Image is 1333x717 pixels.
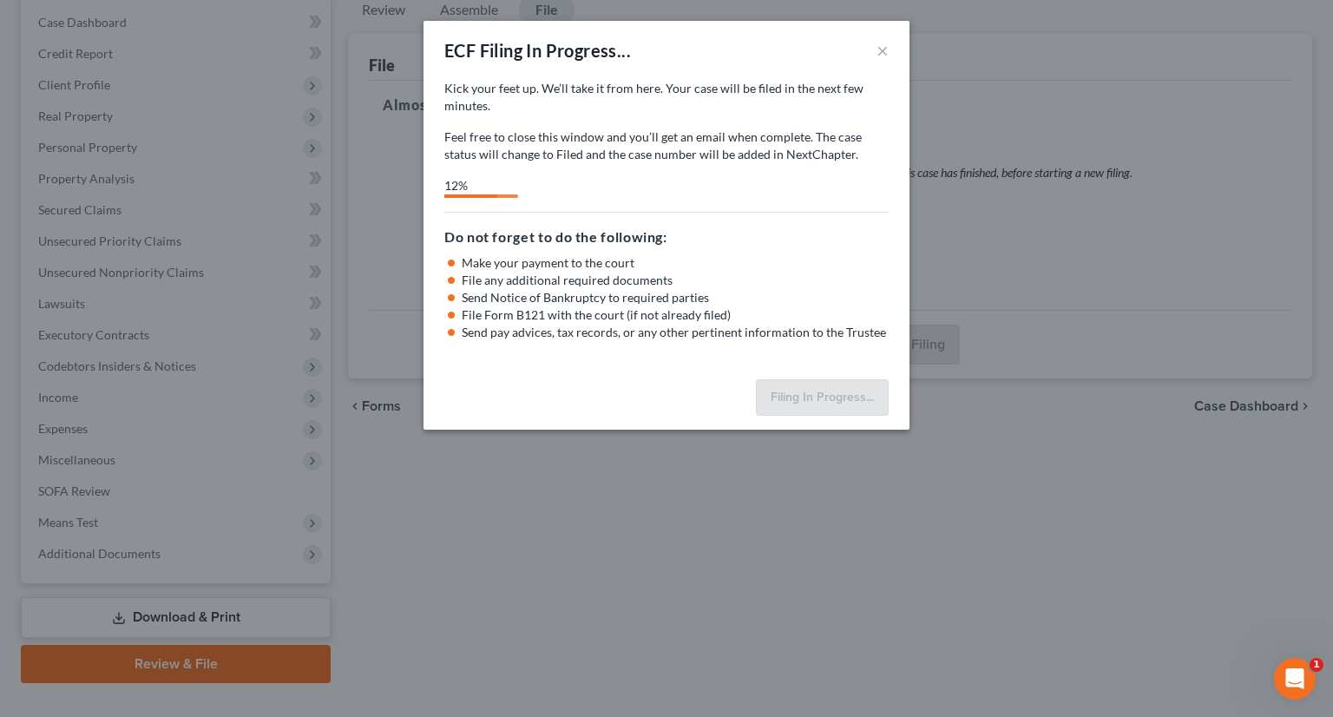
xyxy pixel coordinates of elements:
p: Feel free to close this window and you’ll get an email when complete. The case status will change... [444,128,889,163]
p: Kick your feet up. We’ll take it from here. Your case will be filed in the next few minutes. [444,80,889,115]
div: 12% [444,177,497,194]
iframe: Intercom live chat [1274,658,1316,700]
span: 1 [1310,658,1323,672]
button: Filing In Progress... [756,379,889,416]
li: Send pay advices, tax records, or any other pertinent information to the Trustee [462,324,889,341]
div: ECF Filing In Progress... [444,38,631,62]
h5: Do not forget to do the following: [444,227,889,247]
li: Make your payment to the court [462,254,889,272]
button: × [877,40,889,61]
li: File any additional required documents [462,272,889,289]
li: Send Notice of Bankruptcy to required parties [462,289,889,306]
li: File Form B121 with the court (if not already filed) [462,306,889,324]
